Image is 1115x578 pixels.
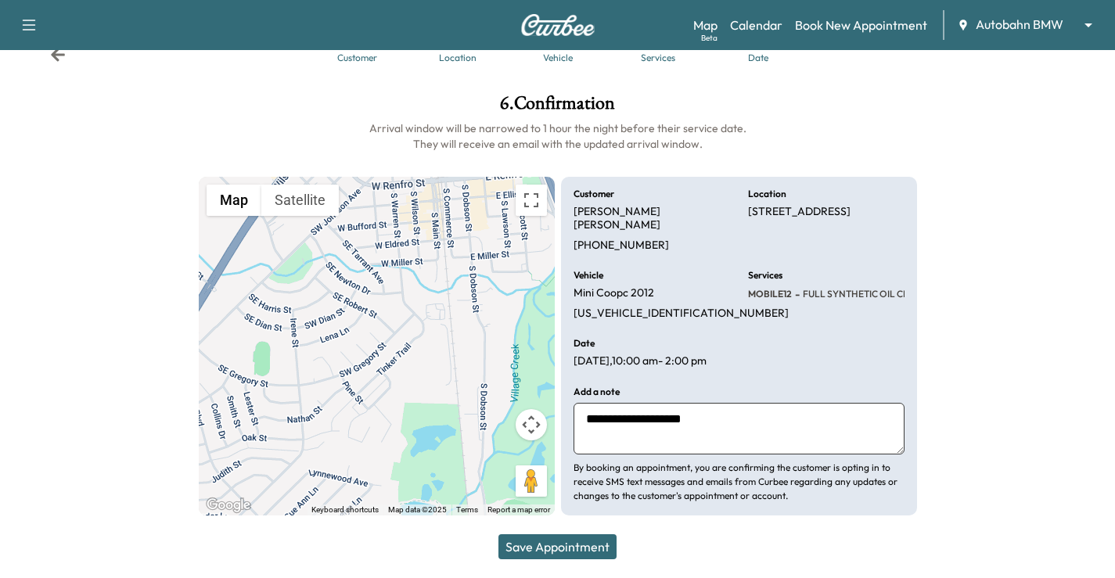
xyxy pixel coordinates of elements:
div: Vehicle [543,53,573,63]
a: Open this area in Google Maps (opens a new window) [203,495,254,515]
h1: 6 . Confirmation [199,94,917,120]
a: Calendar [730,16,782,34]
h6: Date [574,339,595,348]
p: [DATE] , 10:00 am - 2:00 pm [574,354,707,368]
a: MapBeta [693,16,718,34]
div: Location [439,53,477,63]
h6: Add a note [574,387,620,397]
span: Autobahn BMW [976,16,1063,34]
span: MOBILE12 [748,288,792,300]
a: Report a map error [487,505,550,514]
button: Drag Pegman onto the map to open Street View [516,465,547,497]
h6: Services [748,271,782,280]
h6: Arrival window will be narrowed to 1 hour the night before their service date. They will receive ... [199,120,917,152]
p: [PERSON_NAME] [PERSON_NAME] [574,205,730,232]
h6: Location [748,189,786,199]
button: Map camera controls [516,409,547,440]
button: Toggle fullscreen view [516,185,547,216]
button: Show satellite imagery [261,185,339,216]
div: Services [641,53,675,63]
button: Show street map [207,185,261,216]
p: [STREET_ADDRESS] [748,205,851,219]
div: Customer [337,53,377,63]
div: Back [50,47,66,63]
div: Date [748,53,768,63]
p: [US_VEHICLE_IDENTIFICATION_NUMBER] [574,307,789,321]
span: Map data ©2025 [388,505,447,514]
img: Google [203,495,254,515]
span: - [792,286,800,302]
span: FULL SYNTHETIC OIL CHANGE [800,288,936,300]
p: [PHONE_NUMBER] [574,239,669,253]
h6: Customer [574,189,614,199]
img: Curbee Logo [520,14,595,36]
button: Keyboard shortcuts [311,504,379,515]
p: Mini Coopc 2012 [574,286,654,300]
button: Save Appointment [498,534,617,559]
div: Beta [701,32,718,44]
p: By booking an appointment, you are confirming the customer is opting in to receive SMS text messa... [574,461,905,503]
a: Terms (opens in new tab) [456,505,478,514]
h6: Vehicle [574,271,603,280]
a: Book New Appointment [795,16,927,34]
